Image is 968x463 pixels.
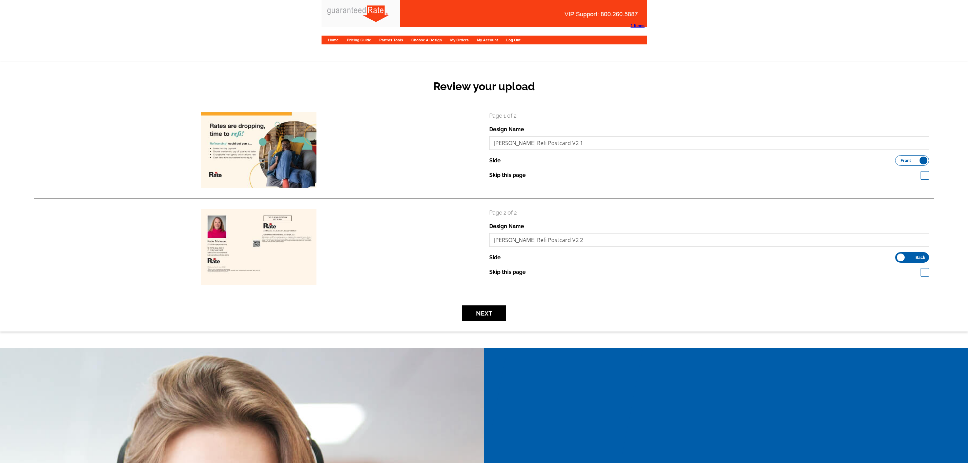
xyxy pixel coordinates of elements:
[489,112,929,120] p: Page 1 of 2
[489,222,524,230] label: Design Name
[489,171,526,179] label: Skip this page
[489,157,501,165] label: Side
[379,38,403,42] a: Partner Tools
[901,159,911,162] span: Front
[328,38,339,42] a: Home
[462,305,506,321] button: Next
[489,209,929,217] p: Page 2 of 2
[477,38,498,42] a: My Account
[489,254,501,262] label: Side
[450,38,469,42] a: My Orders
[489,136,929,150] input: File Name
[489,125,524,134] label: Design Name
[631,23,644,28] strong: 1 Items
[506,38,520,42] a: Log Out
[411,38,442,42] a: Choose A Design
[915,256,925,259] span: Back
[489,233,929,247] input: File Name
[347,38,371,42] a: Pricing Guide
[489,268,526,276] label: Skip this page
[34,80,934,93] h2: Review your upload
